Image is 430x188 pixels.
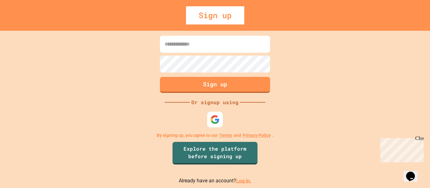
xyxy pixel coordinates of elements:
button: Sign up [160,77,270,93]
a: Privacy Policy [243,132,271,139]
iframe: chat widget [404,163,424,182]
a: Log in. [236,178,252,184]
div: Chat with us now!Close [3,3,43,40]
img: google-icon.svg [210,115,220,124]
div: Or signup using [190,99,240,106]
p: By signing up, you agree to our and . [157,132,274,139]
div: Sign up [186,6,244,24]
p: Already have an account? [179,177,252,185]
iframe: chat widget [378,136,424,162]
a: Explore the platform before signing up [173,142,257,164]
a: Terms [219,132,232,139]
